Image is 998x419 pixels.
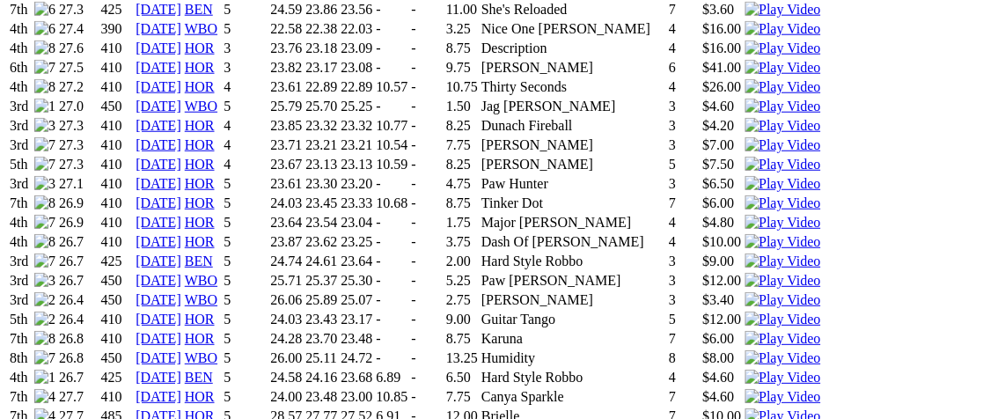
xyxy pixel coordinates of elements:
[34,99,55,114] img: 1
[745,137,820,153] img: Play Video
[185,273,217,288] a: WBO
[58,272,99,290] td: 26.7
[481,214,666,232] td: Major [PERSON_NAME]
[185,389,215,404] a: HOR
[375,20,408,38] td: -
[410,156,443,173] td: -
[445,40,479,57] td: 8.75
[481,175,666,193] td: Paw Hunter
[410,59,443,77] td: -
[34,331,55,347] img: 8
[375,40,408,57] td: -
[445,1,479,18] td: 11.00
[745,99,820,114] a: Watch Replay on Watchdog
[223,175,268,193] td: 5
[745,118,820,133] a: Watch Replay on Watchdog
[410,1,443,18] td: -
[745,370,820,386] img: Play Video
[58,78,99,96] td: 27.2
[136,118,181,133] a: [DATE]
[34,2,55,18] img: 6
[745,331,820,346] a: Watch Replay on Watchdog
[100,195,134,212] td: 410
[375,272,408,290] td: -
[100,1,134,18] td: 425
[745,2,820,18] img: Play Video
[34,60,55,76] img: 7
[375,195,408,212] td: 10.68
[223,59,268,77] td: 3
[34,389,55,405] img: 4
[481,233,666,251] td: Dash Of [PERSON_NAME]
[745,79,820,95] img: Play Video
[305,78,338,96] td: 22.89
[9,253,32,270] td: 3rd
[667,40,678,57] td: 4
[701,233,742,251] td: $10.00
[667,1,678,18] td: 7
[269,78,303,96] td: 23.61
[745,273,820,288] a: Watch Replay on Watchdog
[410,40,443,57] td: -
[445,195,479,212] td: 8.75
[340,272,373,290] td: 25.30
[745,350,820,366] img: Play Video
[269,1,303,18] td: 24.59
[9,233,32,251] td: 4th
[269,59,303,77] td: 23.82
[185,176,215,191] a: HOR
[375,59,408,77] td: -
[185,99,217,114] a: WBO
[340,20,373,38] td: 22.03
[185,234,215,249] a: HOR
[185,195,215,210] a: HOR
[185,312,215,327] a: HOR
[745,118,820,134] img: Play Video
[375,175,408,193] td: -
[223,195,268,212] td: 5
[223,40,268,57] td: 3
[445,233,479,251] td: 3.75
[375,98,408,115] td: -
[9,20,32,38] td: 4th
[667,117,678,135] td: 3
[745,176,820,191] a: Watch Replay on Watchdog
[34,292,55,308] img: 2
[136,2,181,17] a: [DATE]
[58,20,99,38] td: 27.4
[481,136,666,154] td: [PERSON_NAME]
[34,157,55,173] img: 7
[136,137,181,152] a: [DATE]
[745,137,820,152] a: Watch Replay on Watchdog
[136,157,181,172] a: [DATE]
[667,59,678,77] td: 6
[34,215,55,231] img: 7
[445,214,479,232] td: 1.75
[100,233,134,251] td: 410
[745,312,820,327] img: Play Video
[445,156,479,173] td: 8.25
[745,254,820,269] img: Play Video
[340,117,373,135] td: 23.32
[185,137,215,152] a: HOR
[9,78,32,96] td: 4th
[701,20,742,38] td: $16.00
[136,331,181,346] a: [DATE]
[667,20,678,38] td: 4
[9,40,32,57] td: 4th
[58,195,99,212] td: 26.9
[9,136,32,154] td: 3rd
[375,136,408,154] td: 10.54
[136,195,181,210] a: [DATE]
[58,233,99,251] td: 26.7
[445,59,479,77] td: 9.75
[445,20,479,38] td: 3.25
[136,312,181,327] a: [DATE]
[340,253,373,270] td: 23.64
[185,350,217,365] a: WBO
[745,157,820,173] img: Play Video
[745,389,820,404] a: Watch Replay on Watchdog
[34,254,55,269] img: 7
[701,59,742,77] td: $41.00
[305,20,338,38] td: 22.38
